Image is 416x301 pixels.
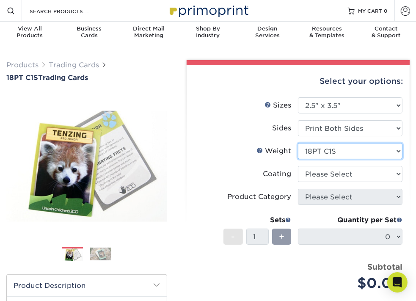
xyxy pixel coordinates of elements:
div: Weight [256,146,291,156]
div: Marketing [119,25,178,39]
div: $0.00 [304,273,402,293]
div: Sizes [264,100,291,110]
strong: Subtotal [367,262,402,271]
div: Quantity per Set [298,215,402,225]
span: Contact [357,25,416,32]
div: Sets [223,215,291,225]
a: Direct MailMarketing [119,22,178,44]
a: Products [6,61,39,69]
img: 18PT C1S 01 [6,110,167,222]
span: MY CART [358,7,382,14]
span: + [279,230,284,243]
span: Direct Mail [119,25,178,32]
a: Resources& Templates [297,22,356,44]
input: SEARCH PRODUCTS..... [29,6,111,16]
img: Primoprint [166,1,251,19]
a: Trading Cards [49,61,99,69]
div: Sides [272,123,291,133]
a: BusinessCards [59,22,118,44]
div: Product Category [227,192,291,202]
div: Coating [263,169,291,179]
a: Contact& Support [357,22,416,44]
span: - [231,230,235,243]
span: Business [59,25,118,32]
div: Open Intercom Messenger [387,272,408,293]
div: Services [238,25,297,39]
span: Resources [297,25,356,32]
h2: Product Description [7,275,167,296]
a: DesignServices [238,22,297,44]
span: Design [238,25,297,32]
span: 0 [384,8,388,14]
div: Select your options: [193,65,403,97]
a: 18PT C1STrading Cards [6,74,167,82]
img: Trading Cards 02 [90,248,111,260]
a: Shop ByIndustry [178,22,237,44]
div: & Templates [297,25,356,39]
div: Industry [178,25,237,39]
h1: Trading Cards [6,74,167,82]
div: & Support [357,25,416,39]
div: Cards [59,25,118,39]
img: Trading Cards 01 [62,248,83,262]
span: Shop By [178,25,237,32]
span: 18PT C1S [6,74,38,82]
